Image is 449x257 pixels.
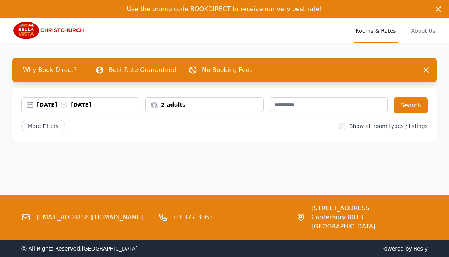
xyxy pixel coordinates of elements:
[127,5,322,13] span: Use the promo code BOOKDIRECT to receive our very best rate!
[228,245,428,252] span: Powered by
[146,101,263,109] div: 2 adults
[414,246,428,252] a: Resly
[12,21,86,40] img: Bella Vista Christchurch
[21,120,65,132] span: More Filters
[109,65,176,75] p: Best Rate Guaranteed
[311,204,428,213] span: [STREET_ADDRESS]
[394,97,428,113] button: Search
[202,65,253,75] p: No Booking Fees
[174,213,213,222] a: 03 377 3363
[311,213,428,231] span: Canterbury 8013 [GEOGRAPHIC_DATA]
[37,101,139,109] div: [DATE] [DATE]
[410,18,437,43] a: About Us
[17,62,83,78] span: Why Book Direct?
[37,213,143,222] a: [EMAIL_ADDRESS][DOMAIN_NAME]
[21,246,138,252] span: ⓒ All Rights Reserved. [GEOGRAPHIC_DATA]
[354,18,397,43] a: Rooms & Rates
[350,123,428,129] label: Show all room types / listings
